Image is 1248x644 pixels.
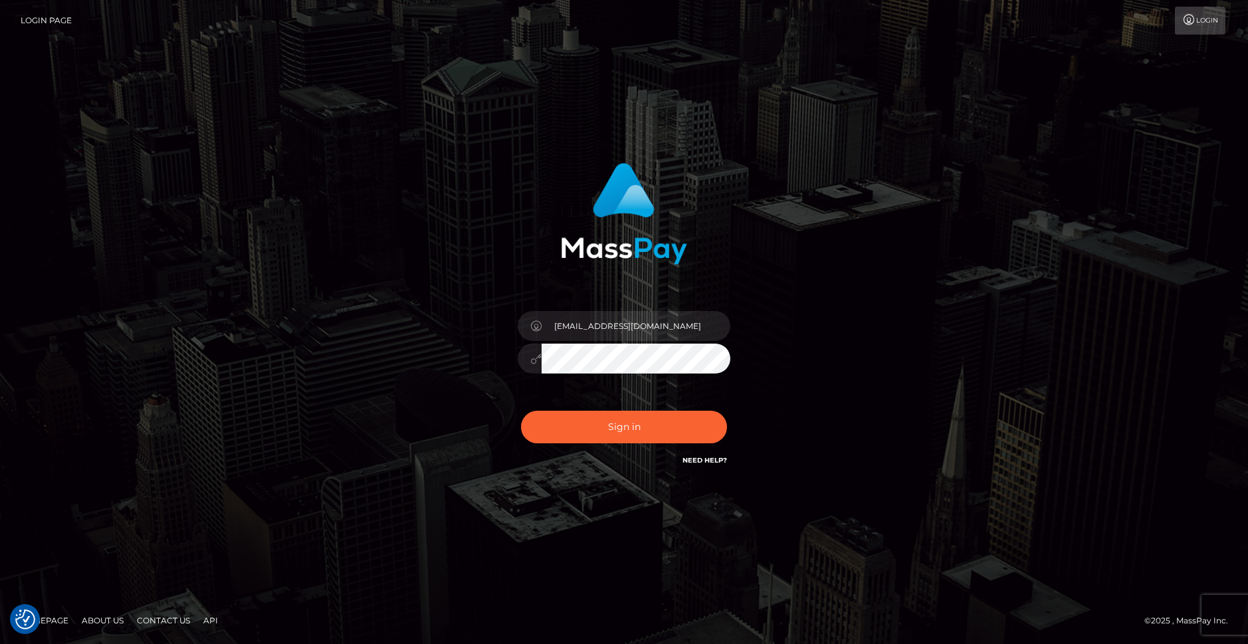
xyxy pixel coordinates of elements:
[15,609,35,629] img: Revisit consent button
[682,456,727,465] a: Need Help?
[15,609,35,629] button: Consent Preferences
[542,311,730,341] input: Username...
[15,610,74,631] a: Homepage
[76,610,129,631] a: About Us
[1144,613,1238,628] div: © 2025 , MassPay Inc.
[198,610,223,631] a: API
[1175,7,1225,35] a: Login
[21,7,72,35] a: Login Page
[132,610,195,631] a: Contact Us
[521,411,727,443] button: Sign in
[561,163,687,265] img: MassPay Login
